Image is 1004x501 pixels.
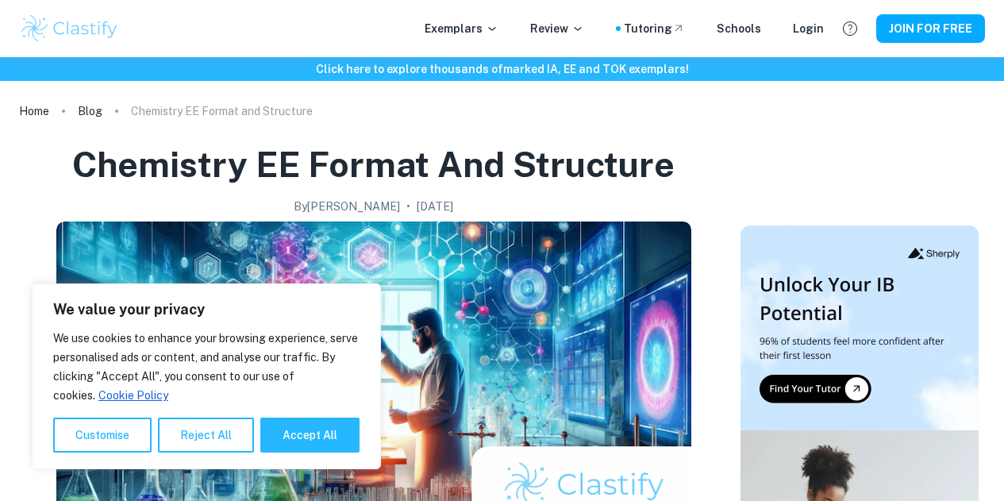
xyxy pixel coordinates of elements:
a: Home [19,100,49,122]
h2: By [PERSON_NAME] [294,198,400,215]
a: Cookie Policy [98,388,169,403]
a: Schools [717,20,761,37]
p: We use cookies to enhance your browsing experience, serve personalised ads or content, and analys... [53,329,360,405]
button: Help and Feedback [837,15,864,42]
p: Exemplars [425,20,498,37]
h6: Click here to explore thousands of marked IA, EE and TOK exemplars ! [3,60,1001,78]
img: Clastify logo [19,13,120,44]
h2: [DATE] [417,198,453,215]
button: Customise [53,418,152,453]
p: We value your privacy [53,300,360,319]
button: JOIN FOR FREE [876,14,985,43]
a: Blog [78,100,102,122]
p: • [406,198,410,215]
button: Reject All [158,418,254,453]
a: Tutoring [624,20,685,37]
p: Chemistry EE Format and Structure [131,102,313,120]
div: We value your privacy [32,283,381,469]
button: Accept All [260,418,360,453]
a: Login [793,20,824,37]
h1: Chemistry EE Format and Structure [72,141,675,188]
p: Review [530,20,584,37]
